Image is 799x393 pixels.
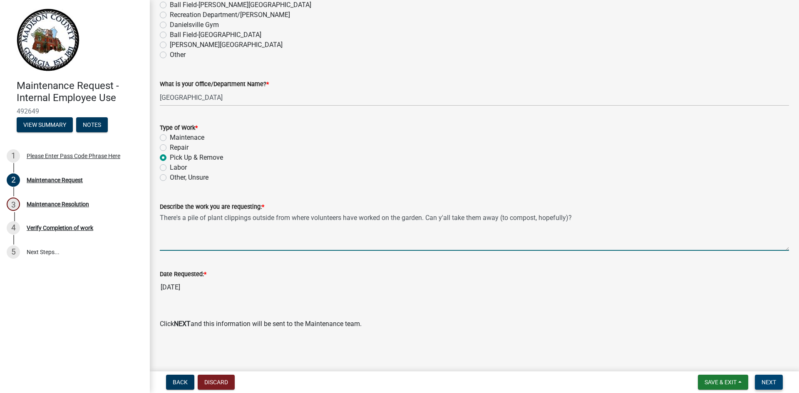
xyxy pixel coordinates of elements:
h4: Maintenance Request - Internal Employee Use [17,80,143,104]
div: 4 [7,221,20,235]
div: Please Enter Pass Code Phrase Here [27,153,120,159]
p: Click and this information will be sent to the Maintenance team. [160,319,789,329]
button: Notes [76,117,108,132]
label: Pick Up & Remove [170,153,223,163]
div: 1 [7,149,20,163]
div: 3 [7,198,20,211]
label: Other, Unsure [170,173,208,183]
button: Back [166,375,194,390]
label: Date Requested: [160,272,206,277]
label: Labor [170,163,187,173]
label: Describe the work you are requesting: [160,204,264,210]
label: [PERSON_NAME][GEOGRAPHIC_DATA] [170,40,283,50]
button: View Summary [17,117,73,132]
wm-modal-confirm: Summary [17,122,73,129]
div: 5 [7,245,20,259]
label: Recreation Department/[PERSON_NAME] [170,10,290,20]
label: Other [170,50,186,60]
div: Verify Completion of work [27,225,93,231]
div: Maintenance Request [27,177,83,183]
label: Maintenace [170,133,204,143]
button: Save & Exit [698,375,748,390]
img: Madison County, Georgia [17,9,79,71]
span: Next [762,379,776,386]
label: Type of Work [160,125,198,131]
button: Next [755,375,783,390]
div: Maintenance Resolution [27,201,89,207]
wm-modal-confirm: Notes [76,122,108,129]
label: Ball Field-[GEOGRAPHIC_DATA] [170,30,261,40]
strong: NEXT [174,320,191,328]
label: What is your Office/Department Name? [160,82,269,87]
span: 492649 [17,107,133,115]
span: Back [173,379,188,386]
button: Discard [198,375,235,390]
span: Save & Exit [705,379,737,386]
label: Danielsville Gym [170,20,219,30]
label: Repair [170,143,189,153]
div: 2 [7,173,20,187]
